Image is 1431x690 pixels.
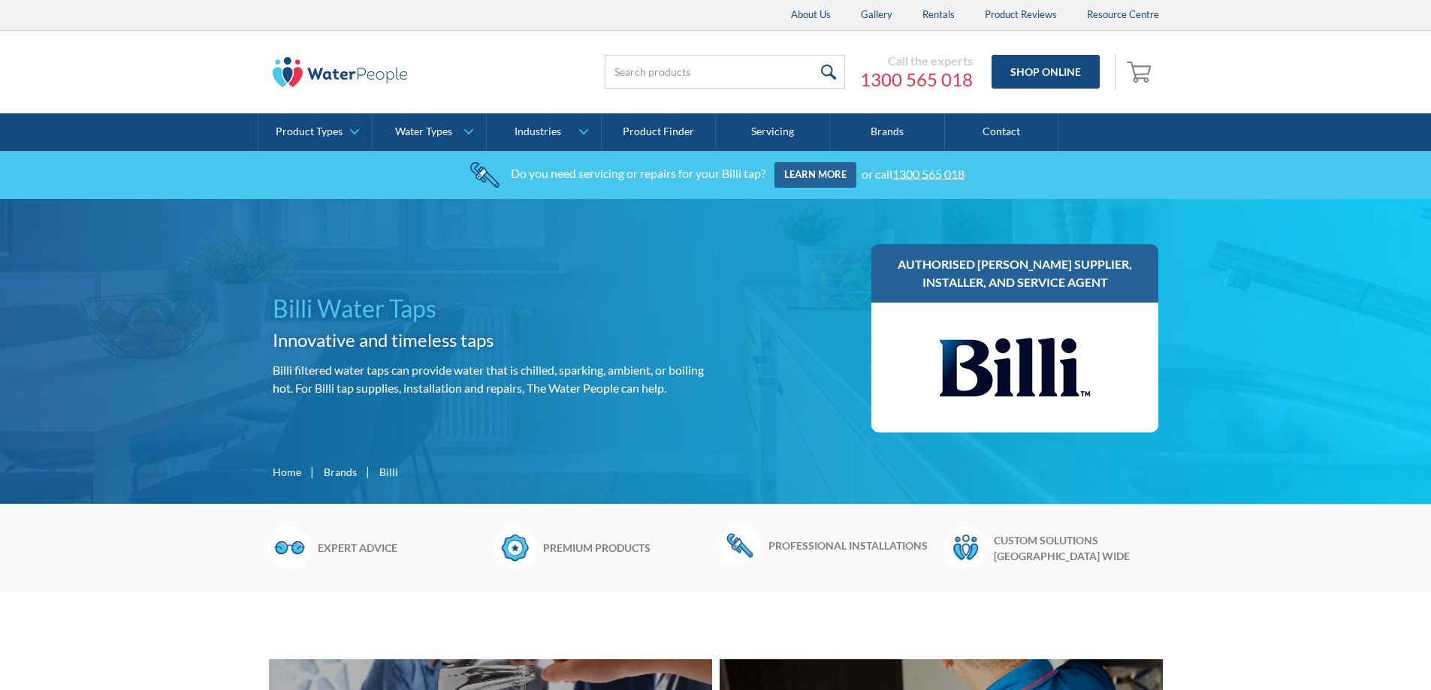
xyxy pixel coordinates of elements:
h1: Billi Water Taps [273,291,710,327]
img: Waterpeople Symbol [945,526,986,568]
h6: Premium products [543,540,712,556]
a: Contact [945,113,1059,151]
a: Product Types [258,113,372,151]
p: Billi filtered water taps can provide water that is chilled, sparking, ambient, or boiling hot. F... [273,361,710,397]
img: Glasses [269,526,310,568]
div: | [309,463,316,481]
a: Product Finder [602,113,716,151]
img: The Water People [273,57,408,87]
h6: Professional installations [768,538,937,553]
div: Industries [515,125,561,138]
div: Water Types [395,125,452,138]
img: shopping cart [1127,59,1155,83]
a: Industries [487,113,600,151]
a: 1300 565 018 [860,68,973,91]
div: Billi [379,464,398,480]
a: 1300 565 018 [892,166,965,180]
h3: Authorised [PERSON_NAME] supplier, installer, and service agent [886,255,1144,291]
h6: Custom solutions [GEOGRAPHIC_DATA] wide [994,532,1163,564]
a: Home [273,464,301,480]
div: Product Types [276,125,343,138]
div: or call [862,166,965,180]
a: Brands [830,113,944,151]
a: Shop Online [992,55,1100,89]
a: Water Types [373,113,486,151]
a: Servicing [716,113,830,151]
h2: Innovative and timeless taps [273,327,710,354]
a: Learn more [774,162,856,188]
img: Billi [940,318,1090,417]
div: | [364,463,372,481]
img: Badge [494,526,536,568]
div: Call the experts [860,53,973,68]
a: Brands [324,464,357,480]
img: Wrench [720,526,761,564]
h6: Expert advice [318,540,487,556]
div: Do you need servicing or repairs for your Billi tap? [511,166,765,180]
input: Search products [605,55,845,89]
a: Open cart [1123,54,1159,90]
